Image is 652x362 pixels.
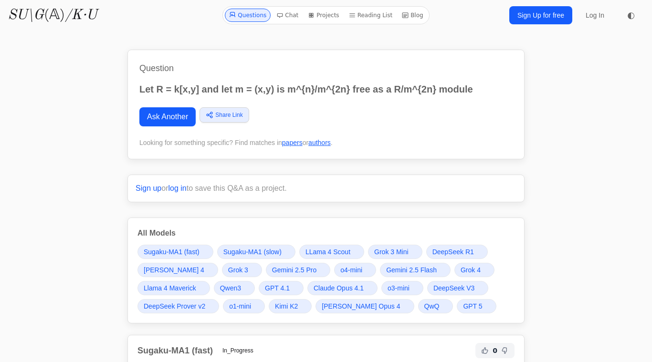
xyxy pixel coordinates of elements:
a: DeepSeek Prover v2 [137,299,219,313]
a: [PERSON_NAME] Opus 4 [315,299,414,313]
a: Chat [273,9,302,22]
h3: All Models [137,228,515,239]
a: Sugaku-MA1 (fast) [137,245,213,259]
a: o1-mini [223,299,265,313]
a: Gemini 2.5 Pro [266,263,330,277]
span: o3-mini [388,283,410,293]
span: o1-mini [229,301,251,311]
a: GPT 5 [457,299,496,313]
span: 0 [493,346,497,355]
a: QwQ [418,299,453,313]
i: /K·U [65,8,97,22]
span: DeepSeek Prover v2 [144,301,205,311]
div: Looking for something specific? Find matches in or . [139,138,513,147]
a: Projects [304,9,343,22]
a: log in [168,184,187,192]
a: GPT 4.1 [259,281,304,295]
span: o4-mini [340,265,362,275]
p: Let R = k[x,y] and let m = (x,y) is m^{n}/m^{2n} free as a R/m^{2n} module [139,83,513,96]
span: [PERSON_NAME] 4 [144,265,204,275]
a: o4-mini [334,263,376,277]
h1: Question [139,62,513,75]
a: Llama 4 Maverick [137,281,210,295]
a: [PERSON_NAME] 4 [137,263,218,277]
span: Grok 3 Mini [374,247,409,257]
a: Reading List [345,9,397,22]
a: Qwen3 [214,281,255,295]
span: DeepSeek V3 [433,283,474,293]
span: Share Link [215,111,242,119]
span: [PERSON_NAME] Opus 4 [322,301,400,311]
a: o3-mini [381,281,423,295]
a: SU\G(𝔸)/K·U [8,7,97,24]
h2: Sugaku-MA1 (fast) [137,344,213,357]
a: Ask Another [139,107,196,126]
span: Grok 3 [228,265,248,275]
span: Gemini 2.5 Flash [386,265,437,275]
i: SU\G [8,8,44,22]
a: DeepSeek R1 [426,245,488,259]
span: Grok 4 [461,265,481,275]
span: LLama 4 Scout [305,247,350,257]
span: Qwen3 [220,283,241,293]
a: Sugaku-MA1 (slow) [217,245,295,259]
a: Sign up [136,184,161,192]
a: papers [282,139,303,146]
a: Blog [398,9,427,22]
a: LLama 4 Scout [299,245,364,259]
button: ◐ [621,6,641,25]
span: Claude Opus 4.1 [314,283,364,293]
a: Questions [225,9,271,22]
span: QwQ [424,301,440,311]
button: Helpful [479,345,491,356]
span: Sugaku-MA1 (slow) [223,247,282,257]
a: Log In [580,7,610,24]
a: DeepSeek V3 [427,281,488,295]
p: or to save this Q&A as a project. [136,183,516,194]
span: Gemini 2.5 Pro [272,265,316,275]
span: GPT 5 [463,301,482,311]
span: In_Progress [217,345,259,356]
a: Sign Up for free [509,6,572,24]
a: authors [308,139,331,146]
span: GPT 4.1 [265,283,290,293]
span: Llama 4 Maverick [144,283,196,293]
span: DeepSeek R1 [432,247,474,257]
a: Grok 3 [222,263,262,277]
a: Gemini 2.5 Flash [380,263,451,277]
span: Kimi K2 [275,301,298,311]
a: Claude Opus 4.1 [307,281,378,295]
span: Sugaku-MA1 (fast) [144,247,200,257]
button: Not Helpful [499,345,511,356]
a: Grok 4 [454,263,494,277]
a: Grok 3 Mini [368,245,422,259]
span: ◐ [627,11,635,20]
a: Kimi K2 [269,299,312,313]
